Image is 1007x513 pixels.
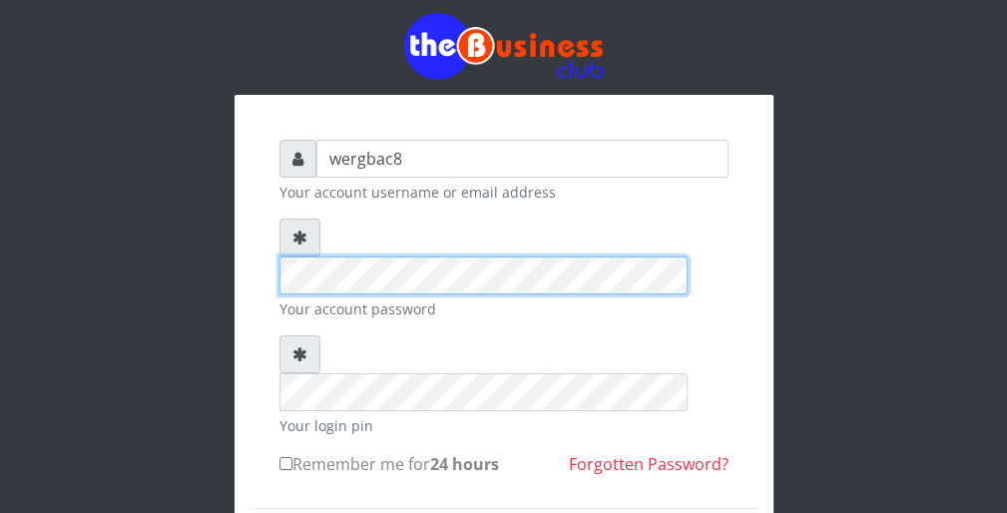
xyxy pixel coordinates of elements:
small: Your login pin [279,415,729,436]
small: Your account password [279,298,729,319]
input: Username or email address [316,140,729,178]
b: 24 hours [430,453,499,475]
label: Remember me for [279,452,499,476]
a: Forgotten Password? [569,453,729,475]
small: Your account username or email address [279,182,729,203]
input: Remember me for24 hours [279,457,292,470]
